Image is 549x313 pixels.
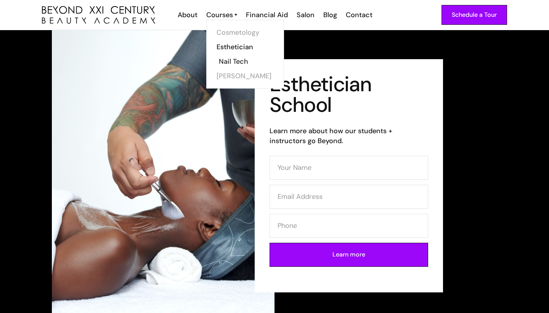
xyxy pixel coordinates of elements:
a: Contact [341,10,376,20]
div: Schedule a Tour [452,10,497,20]
input: Your Name [270,156,428,180]
input: Email Address [270,185,428,209]
a: home [42,6,155,24]
div: Contact [346,10,372,20]
a: Schedule a Tour [441,5,507,25]
h1: Esthetician School [270,74,428,115]
a: Blog [318,10,341,20]
div: Salon [297,10,315,20]
a: [PERSON_NAME] [217,69,274,83]
a: About [173,10,201,20]
nav: Courses [206,20,284,89]
a: Esthetician [217,40,274,54]
input: Phone [270,214,428,238]
div: Financial Aid [246,10,288,20]
img: beyond 21st century beauty academy logo [42,6,155,24]
a: Courses [206,10,237,20]
input: Learn more [270,243,428,267]
a: Cosmetology [217,25,274,40]
div: About [178,10,197,20]
a: Financial Aid [241,10,292,20]
a: Nail Tech [219,54,276,69]
div: Blog [323,10,337,20]
h6: Learn more about how our students + instructors go Beyond. [270,126,428,146]
form: Contact Form (Esthi) [270,156,428,272]
div: Courses [206,10,233,20]
a: Salon [292,10,318,20]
